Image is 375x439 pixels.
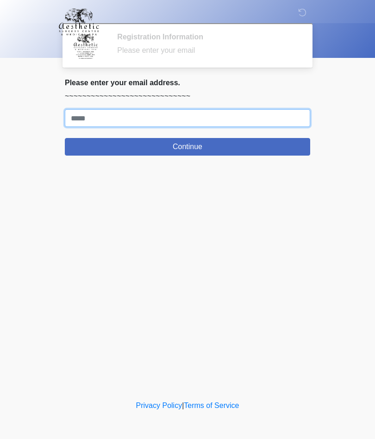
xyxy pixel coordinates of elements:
[65,78,310,87] h2: Please enter your email address.
[56,7,102,37] img: Aesthetic Surgery Centre, PLLC Logo
[184,401,239,409] a: Terms of Service
[65,91,310,102] p: ~~~~~~~~~~~~~~~~~~~~~~~~~~~~~
[72,32,100,60] img: Agent Avatar
[136,401,182,409] a: Privacy Policy
[65,138,310,156] button: Continue
[182,401,184,409] a: |
[117,45,296,56] div: Please enter your email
